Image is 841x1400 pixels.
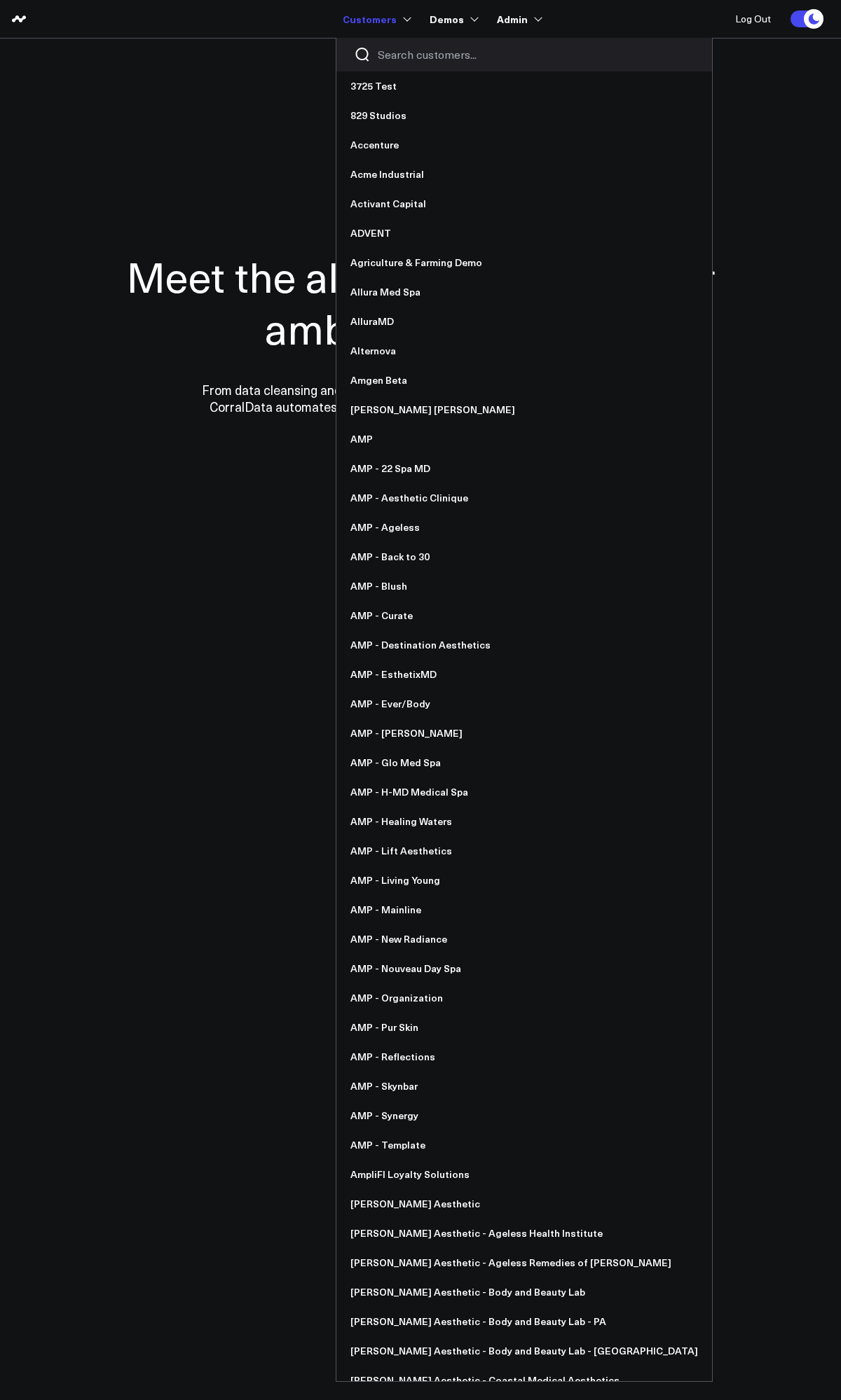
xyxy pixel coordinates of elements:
[336,601,712,630] a: AMP - Curate
[336,983,712,1013] a: AMP - Organization
[336,71,712,101] a: 3725 Test
[336,1248,712,1277] a: [PERSON_NAME] Aesthetic - Ageless Remedies of [PERSON_NAME]
[336,748,712,777] a: AMP - Glo Med Spa
[336,836,712,866] a: AMP - Lift Aesthetics
[336,248,712,277] a: Agriculture & Farming Demo
[336,1072,712,1101] a: AMP - Skynbar
[336,1219,712,1248] a: [PERSON_NAME] Aesthetic - Ageless Health Institute
[336,189,712,219] a: Activant Capital
[336,924,712,954] a: AMP - New Radiance
[336,483,712,513] a: AMP - Aesthetic Clinique
[336,777,712,807] a: AMP - H-MD Medical Spa
[343,6,409,32] a: Customers
[336,395,712,424] a: [PERSON_NAME] [PERSON_NAME]
[497,6,540,32] a: Admin
[354,46,371,63] button: Search customers button
[336,571,712,601] a: AMP - Blush
[336,336,712,366] a: Alternova
[336,660,712,689] a: AMP - EsthetixMD
[336,630,712,660] a: AMP - Destination Aesthetics
[430,6,476,32] a: Demos
[336,277,712,307] a: Allura Med Spa
[336,101,712,130] a: 829 Studios
[336,1366,712,1395] a: [PERSON_NAME] Aesthetic - Coastal Medical Aesthetics
[336,689,712,719] a: AMP - Ever/Body
[336,307,712,336] a: AlluraMD
[336,895,712,924] a: AMP - Mainline
[336,1189,712,1219] a: [PERSON_NAME] Aesthetic
[336,366,712,395] a: Amgen Beta
[378,47,695,62] input: Search customers input
[336,1130,712,1160] a: AMP - Template
[336,130,712,160] a: Accenture
[336,1013,712,1042] a: AMP - Pur Skin
[336,424,712,454] a: AMP
[336,219,712,248] a: ADVENT
[336,1336,712,1366] a: [PERSON_NAME] Aesthetic - Body and Beauty Lab - [GEOGRAPHIC_DATA]
[336,1042,712,1072] a: AMP - Reflections
[336,866,712,895] a: AMP - Living Young
[336,1160,712,1189] a: AmpliFI Loyalty Solutions
[336,542,712,571] a: AMP - Back to 30
[336,1307,712,1336] a: [PERSON_NAME] Aesthetic - Body and Beauty Lab - PA
[336,1277,712,1307] a: [PERSON_NAME] Aesthetic - Body and Beauty Lab
[336,1101,712,1130] a: AMP - Synergy
[336,719,712,748] a: AMP - [PERSON_NAME]
[77,250,764,354] h1: Meet the all-in-one data hub for ambitious teams
[336,954,712,983] a: AMP - Nouveau Day Spa
[172,382,669,415] p: From data cleansing and integration to personalized dashboards and insights, CorralData automates...
[336,454,712,483] a: AMP - 22 Spa MD
[336,807,712,836] a: AMP - Healing Waters
[336,513,712,542] a: AMP - Ageless
[336,160,712,189] a: Acme Industrial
